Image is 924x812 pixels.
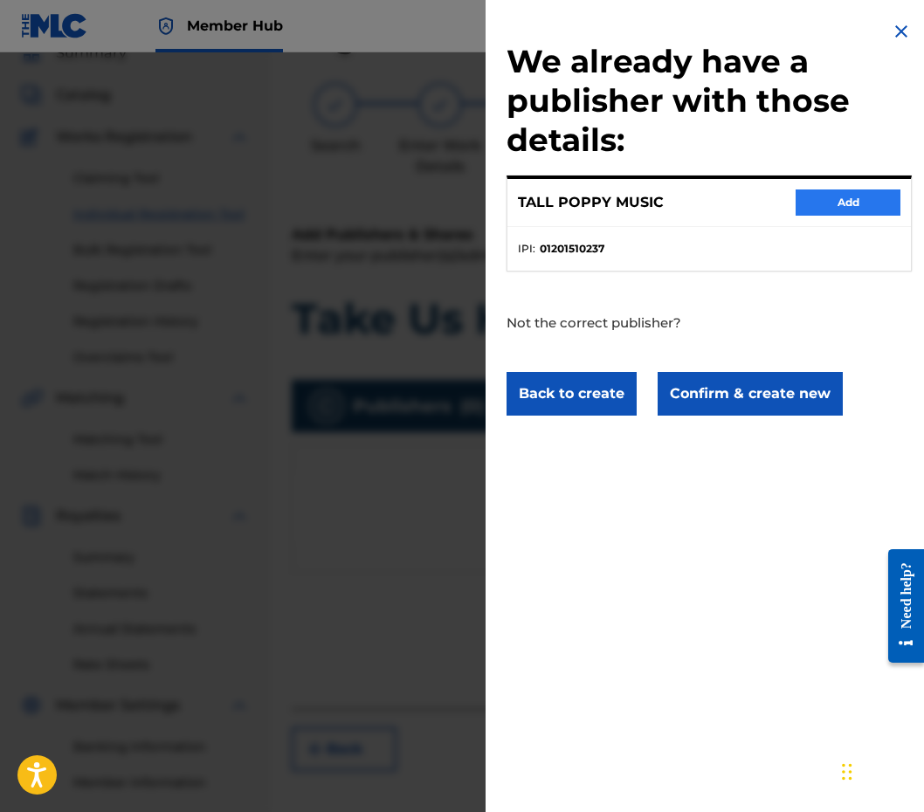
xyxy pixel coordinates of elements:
strong: 01201510237 [540,241,604,257]
iframe: Resource Center [875,534,924,678]
div: Drag [842,746,852,798]
span: IPI : [518,241,535,257]
img: MLC Logo [21,13,88,38]
button: Add [796,189,900,216]
img: Top Rightsholder [155,16,176,37]
p: TALL POPPY MUSIC [518,192,664,213]
h2: We already have a publisher with those details: [507,42,912,165]
button: Confirm & create new [658,372,843,416]
p: Not the correct publisher? [507,272,812,354]
button: Back to create [507,372,637,416]
iframe: Chat Widget [837,728,924,812]
span: Member Hub [187,16,283,36]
